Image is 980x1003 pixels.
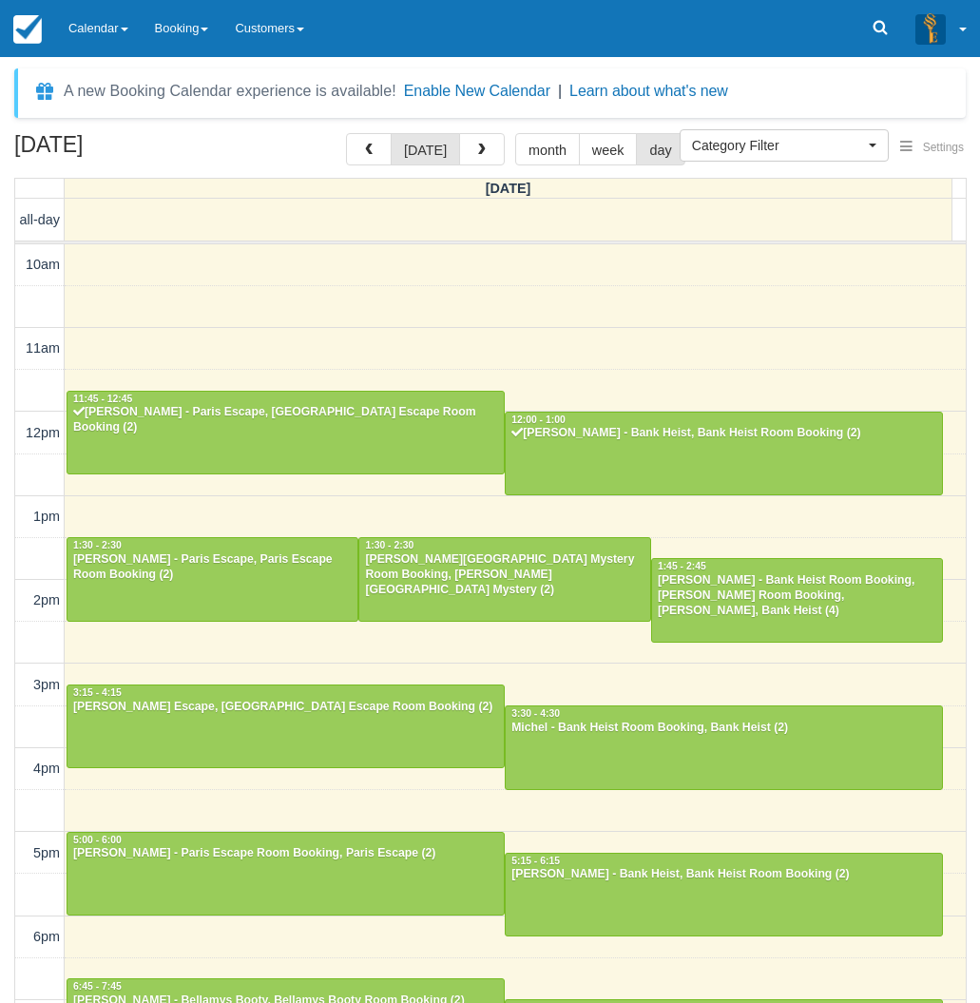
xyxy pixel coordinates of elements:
span: 3pm [33,677,60,692]
button: Category Filter [680,129,889,162]
span: 1:45 - 2:45 [658,561,706,571]
a: 1:30 - 2:30[PERSON_NAME][GEOGRAPHIC_DATA] Mystery Room Booking, [PERSON_NAME][GEOGRAPHIC_DATA] My... [358,537,650,621]
span: 12:00 - 1:00 [511,415,566,425]
div: [PERSON_NAME] - Bank Heist, Bank Heist Room Booking (2) [510,426,937,441]
a: 5:00 - 6:00[PERSON_NAME] - Paris Escape Room Booking, Paris Escape (2) [67,832,505,916]
span: 1:30 - 2:30 [365,540,413,550]
button: month [515,133,580,165]
span: | [558,83,562,99]
span: 12pm [26,425,60,440]
span: [DATE] [486,181,531,196]
span: 1pm [33,509,60,524]
span: 11am [26,340,60,356]
div: [PERSON_NAME] - Paris Escape Room Booking, Paris Escape (2) [72,846,499,861]
span: 1:30 - 2:30 [73,540,122,550]
button: day [636,133,684,165]
button: Settings [889,134,975,162]
span: 5:00 - 6:00 [73,835,122,845]
span: 11:45 - 12:45 [73,394,132,404]
div: [PERSON_NAME] - Bank Heist Room Booking, [PERSON_NAME] Room Booking, [PERSON_NAME], Bank Heist (4) [657,573,937,619]
span: all-day [20,212,60,227]
a: 3:15 - 4:15[PERSON_NAME] Escape, [GEOGRAPHIC_DATA] Escape Room Booking (2) [67,685,505,768]
button: week [579,133,638,165]
button: Enable New Calendar [404,82,550,101]
div: [PERSON_NAME] Escape, [GEOGRAPHIC_DATA] Escape Room Booking (2) [72,700,499,715]
a: Learn about what's new [569,83,728,99]
span: 10am [26,257,60,272]
div: [PERSON_NAME] - Paris Escape, Paris Escape Room Booking (2) [72,552,353,583]
a: 5:15 - 6:15[PERSON_NAME] - Bank Heist, Bank Heist Room Booking (2) [505,853,943,936]
a: 3:30 - 4:30Michel - Bank Heist Room Booking, Bank Heist (2) [505,705,943,789]
div: [PERSON_NAME] - Paris Escape, [GEOGRAPHIC_DATA] Escape Room Booking (2) [72,405,499,435]
div: [PERSON_NAME] - Bank Heist, Bank Heist Room Booking (2) [510,867,937,882]
div: [PERSON_NAME][GEOGRAPHIC_DATA] Mystery Room Booking, [PERSON_NAME][GEOGRAPHIC_DATA] Mystery (2) [364,552,644,598]
a: 12:00 - 1:00[PERSON_NAME] - Bank Heist, Bank Heist Room Booking (2) [505,412,943,495]
button: [DATE] [391,133,460,165]
span: Settings [923,141,964,154]
img: checkfront-main-nav-mini-logo.png [13,15,42,44]
a: 1:30 - 2:30[PERSON_NAME] - Paris Escape, Paris Escape Room Booking (2) [67,537,358,621]
img: A3 [915,13,946,44]
span: 3:15 - 4:15 [73,687,122,698]
span: 2pm [33,592,60,608]
span: 5:15 - 6:15 [511,856,560,866]
div: A new Booking Calendar experience is available! [64,80,396,103]
span: 6:45 - 7:45 [73,981,122,992]
span: Category Filter [692,136,864,155]
a: 1:45 - 2:45[PERSON_NAME] - Bank Heist Room Booking, [PERSON_NAME] Room Booking, [PERSON_NAME], Ba... [651,558,943,642]
span: 4pm [33,761,60,776]
span: 3:30 - 4:30 [511,708,560,719]
span: 5pm [33,845,60,860]
a: 11:45 - 12:45[PERSON_NAME] - Paris Escape, [GEOGRAPHIC_DATA] Escape Room Booking (2) [67,391,505,474]
span: 6pm [33,929,60,944]
h2: [DATE] [14,133,255,168]
div: Michel - Bank Heist Room Booking, Bank Heist (2) [510,721,937,736]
